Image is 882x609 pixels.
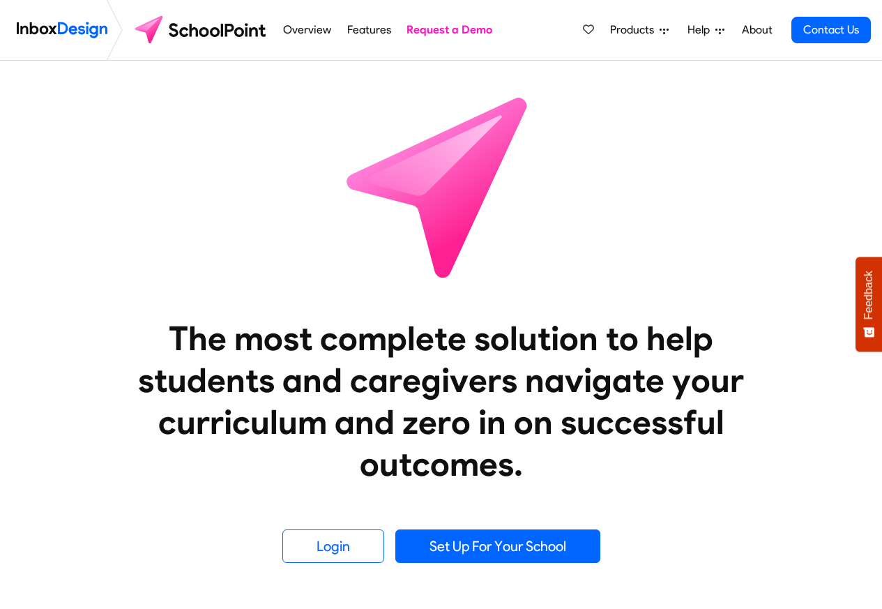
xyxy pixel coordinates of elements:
[856,257,882,352] button: Feedback - Show survey
[862,271,875,319] span: Feedback
[738,16,776,44] a: About
[605,16,674,44] a: Products
[610,22,660,38] span: Products
[682,16,730,44] a: Help
[343,16,395,44] a: Features
[687,22,715,38] span: Help
[395,529,600,563] a: Set Up For Your School
[403,16,496,44] a: Request a Demo
[110,317,773,485] heading: The most complete solution to help students and caregivers navigate your curriculum and zero in o...
[316,61,567,312] img: icon_schoolpoint.svg
[282,529,384,563] a: Login
[791,17,871,43] a: Contact Us
[128,13,275,47] img: schoolpoint logo
[280,16,335,44] a: Overview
